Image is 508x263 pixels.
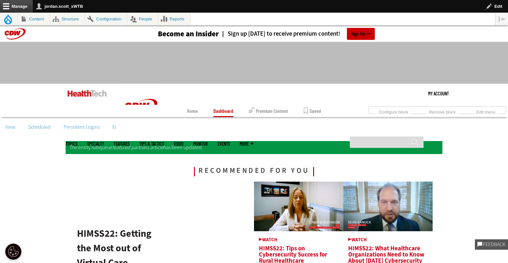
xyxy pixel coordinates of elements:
[193,141,208,146] a: MonITor
[133,30,219,38] a: Become an Insider
[117,126,165,133] a: CDW
[249,105,288,117] a: Premium Content
[347,28,375,40] a: Sign Up
[158,13,190,25] a: Reports
[187,105,198,117] a: Home
[376,108,411,115] a: Configure block
[58,122,105,132] a: Persistent Logins
[428,84,449,103] div: User menu
[426,108,458,115] a: Remove block
[174,141,184,146] a: Video
[428,84,449,103] a: My Account
[5,244,21,260] div: Cookie Settings
[87,141,104,146] span: Specialty
[304,105,321,117] a: Saved
[127,13,158,25] a: People
[158,30,219,38] h3: Become an Insider
[68,90,107,97] img: Home
[343,182,433,231] img: Sean Kanuck
[495,13,508,25] button: Vertical orientation
[194,167,314,176] span: Recommended for You
[23,122,56,132] a: Scheduled
[114,141,130,146] a: Features
[482,242,505,247] span: Feedback
[474,108,498,115] a: Edit menu
[240,141,253,146] span: More
[139,141,164,146] a: Tips & Tactics
[5,244,21,260] button: Open Preferences
[50,13,84,25] a: Structure
[136,48,372,78] iframe: advertisement
[85,13,127,25] a: Configuration
[218,141,230,146] a: Events
[213,105,233,117] a: Dashboard
[66,141,77,146] span: Topics
[254,182,343,231] img: Linda Stevenson
[219,31,340,37] a: Sign up [DATE] to receive premium content!
[117,84,165,132] img: Home
[18,13,50,25] a: Content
